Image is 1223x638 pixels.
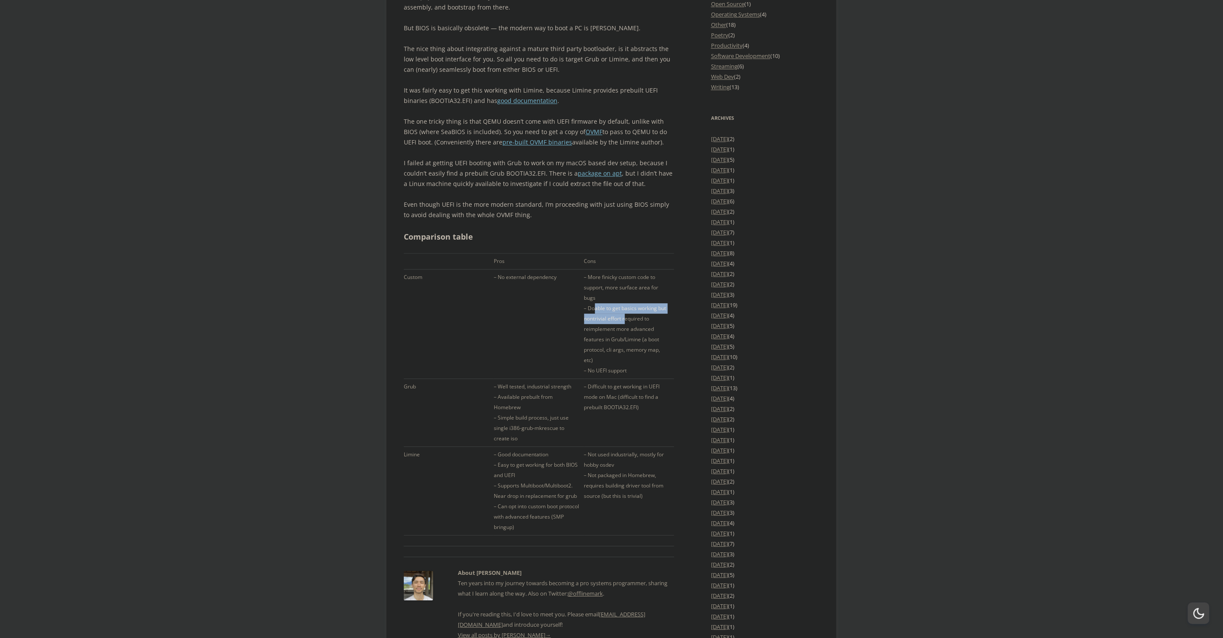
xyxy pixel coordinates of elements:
[711,291,728,298] a: [DATE]
[711,331,819,341] li: (4)
[711,528,819,539] li: (1)
[404,23,674,33] p: But BIOS is basically obsolete — the modern way to boot a PC is [PERSON_NAME].
[404,269,494,379] td: Custom
[711,372,819,383] li: (1)
[711,476,819,487] li: (2)
[711,31,728,39] a: Poetry
[711,581,728,589] a: [DATE]
[494,379,584,447] td: – Well tested, industrial strength – Available prebuilt from Homebrew – Simple build process, jus...
[404,379,494,447] td: Grub
[711,289,819,300] li: (3)
[711,40,819,51] li: (4)
[711,71,819,82] li: (2)
[404,85,674,106] p: It was fairly easy to get this working with Limine, because Limine provides prebuilt UEFI binarie...
[711,602,728,610] a: [DATE]
[711,393,819,404] li: (4)
[497,96,557,105] a: good documentation
[711,592,728,600] a: [DATE]
[711,176,728,184] a: [DATE]
[711,611,819,622] li: (1)
[711,549,819,559] li: (3)
[711,384,728,392] a: [DATE]
[711,518,819,528] li: (4)
[711,186,819,196] li: (3)
[711,570,819,580] li: (5)
[711,352,819,362] li: (10)
[711,61,819,71] li: (6)
[568,590,603,597] a: @offlinemark
[711,446,728,454] a: [DATE]
[711,457,728,465] a: [DATE]
[711,82,819,92] li: (13)
[711,321,819,331] li: (5)
[711,426,728,433] a: [DATE]
[711,590,819,601] li: (2)
[711,445,819,455] li: (1)
[711,498,728,506] a: [DATE]
[711,612,728,620] a: [DATE]
[578,169,622,177] a: package on apt
[711,300,819,310] li: (19)
[711,341,819,352] li: (5)
[711,509,728,516] a: [DATE]
[404,199,674,220] p: Even though UEFI is the more modern standard, I’m proceeding with just using BIOS simply to avoid...
[711,561,728,568] a: [DATE]
[711,208,728,215] a: [DATE]
[711,414,819,424] li: (2)
[404,231,674,243] h2: Comparison table
[711,42,743,49] a: Productivity
[584,253,674,269] td: Cons
[711,269,819,279] li: (2)
[711,466,819,476] li: (1)
[711,332,728,340] a: [DATE]
[711,52,770,60] a: Software Development
[404,44,674,75] p: The nice thing about integrating against a mature third party bootloader, is it abstracts the low...
[711,487,819,497] li: (1)
[711,343,728,350] a: [DATE]
[494,447,584,535] td: – Good documentation – Easy to get working for both BIOS and UEFI – Supports Multiboot/Multiboot2...
[711,51,819,61] li: (10)
[494,253,584,269] td: Pros
[711,436,728,444] a: [DATE]
[711,507,819,518] li: (3)
[711,622,819,632] li: (1)
[711,424,819,435] li: (1)
[711,374,728,382] a: [DATE]
[711,415,728,423] a: [DATE]
[711,217,819,227] li: (1)
[586,128,602,136] a: OVMF
[711,383,819,393] li: (13)
[711,601,819,611] li: (1)
[711,311,728,319] a: [DATE]
[584,379,674,447] td: – Difficult to get working in UEFI mode on Mac (difficult to find a prebuilt BOOTIA32.EFI)
[711,580,819,590] li: (1)
[404,158,674,189] p: I failed at getting UEFI booting with Grub to work on my macOS based dev setup, because I couldn’...
[458,578,674,630] p: Ten years into my journey towards becoming a pro systems programmer, sharing what I learn along t...
[711,21,726,29] a: Other
[494,269,584,379] td: – No external dependency
[711,280,728,288] a: [DATE]
[711,145,728,153] a: [DATE]
[711,187,728,195] a: [DATE]
[711,539,819,549] li: (7)
[711,394,728,402] a: [DATE]
[711,239,728,247] a: [DATE]
[711,362,819,372] li: (2)
[711,550,728,558] a: [DATE]
[711,113,819,123] h3: Archives
[711,455,819,466] li: (1)
[711,301,728,309] a: [DATE]
[711,19,819,30] li: (18)
[711,196,819,206] li: (6)
[711,571,728,579] a: [DATE]
[711,83,730,91] a: Writing
[711,435,819,445] li: (1)
[711,353,728,361] a: [DATE]
[458,567,674,578] h2: About [PERSON_NAME]
[711,248,819,258] li: (8)
[711,279,819,289] li: (2)
[711,529,728,537] a: [DATE]
[711,135,728,143] a: [DATE]
[711,540,728,548] a: [DATE]
[711,249,728,257] a: [DATE]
